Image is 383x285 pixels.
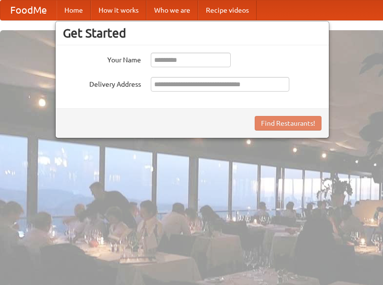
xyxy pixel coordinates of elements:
[198,0,257,20] a: Recipe videos
[63,77,141,89] label: Delivery Address
[63,26,322,40] h3: Get Started
[0,0,57,20] a: FoodMe
[57,0,91,20] a: Home
[255,116,322,131] button: Find Restaurants!
[63,53,141,65] label: Your Name
[146,0,198,20] a: Who we are
[91,0,146,20] a: How it works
